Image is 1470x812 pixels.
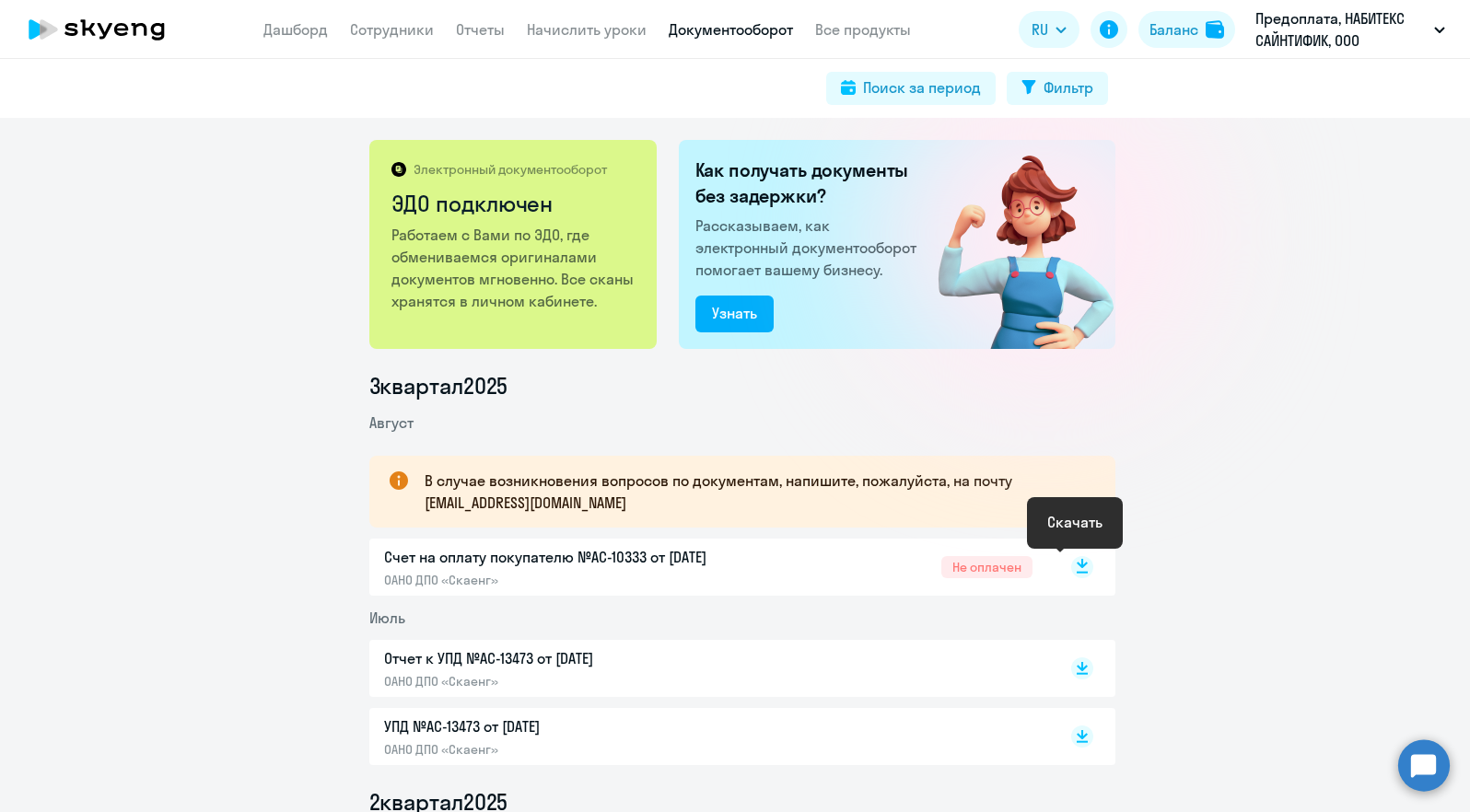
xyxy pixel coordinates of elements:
p: ОАНО ДПО «Скаенг» [384,673,771,690]
p: Рассказываем, как электронный документооборот помогает вашему бизнесу. [695,215,924,281]
p: Работаем с Вами по ЭДО, где обмениваемся оригиналами документов мгновенно. Все сканы хранятся в л... [391,224,637,312]
h2: ЭДО подключен [391,189,637,218]
li: 3 квартал 2025 [369,371,1115,400]
button: Поиск за период [826,72,996,105]
div: Баланс [1149,18,1198,41]
span: RU [1032,18,1048,41]
button: Фильтр [1007,72,1108,105]
button: RU [1019,11,1079,48]
img: balance [1206,20,1224,39]
p: ОАНО ДПО «Скаенг» [384,572,771,588]
div: Скачать [1047,511,1102,533]
span: Август [369,413,414,432]
button: Узнать [695,296,774,332]
h2: Как получать документы без задержки? [695,157,924,209]
a: Начислить уроки [527,20,647,39]
p: В случае возникновения вопросов по документам, напишите, пожалуйста, на почту [EMAIL_ADDRESS][DOM... [425,470,1082,514]
img: connected [908,140,1115,349]
p: Отчет к УПД №AC-13473 от [DATE] [384,647,771,669]
button: Балансbalance [1138,11,1235,48]
span: Не оплачен [941,556,1032,578]
a: Документооборот [669,20,793,39]
a: Отчет к УПД №AC-13473 от [DATE]ОАНО ДПО «Скаенг» [384,647,1032,690]
div: Поиск за период [863,76,981,99]
a: Дашборд [263,20,328,39]
a: УПД №AC-13473 от [DATE]ОАНО ДПО «Скаенг» [384,715,1032,758]
a: Все продукты [815,20,911,39]
p: Электронный документооборот [414,161,607,178]
a: Счет на оплату покупателю №AC-10333 от [DATE]ОАНО ДПО «Скаенг»Не оплачен [384,546,1032,588]
p: Предоплата, НАБИТЕКС САЙНТИФИК, ООО [1255,7,1427,52]
span: Июль [369,609,405,627]
div: Узнать [712,302,757,324]
p: ОАНО ДПО «Скаенг» [384,741,771,758]
button: Предоплата, НАБИТЕКС САЙНТИФИК, ООО [1246,7,1454,52]
p: Счет на оплату покупателю №AC-10333 от [DATE] [384,546,771,568]
a: Отчеты [456,20,505,39]
a: Сотрудники [350,20,434,39]
div: Фильтр [1044,76,1093,99]
p: УПД №AC-13473 от [DATE] [384,715,771,737]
